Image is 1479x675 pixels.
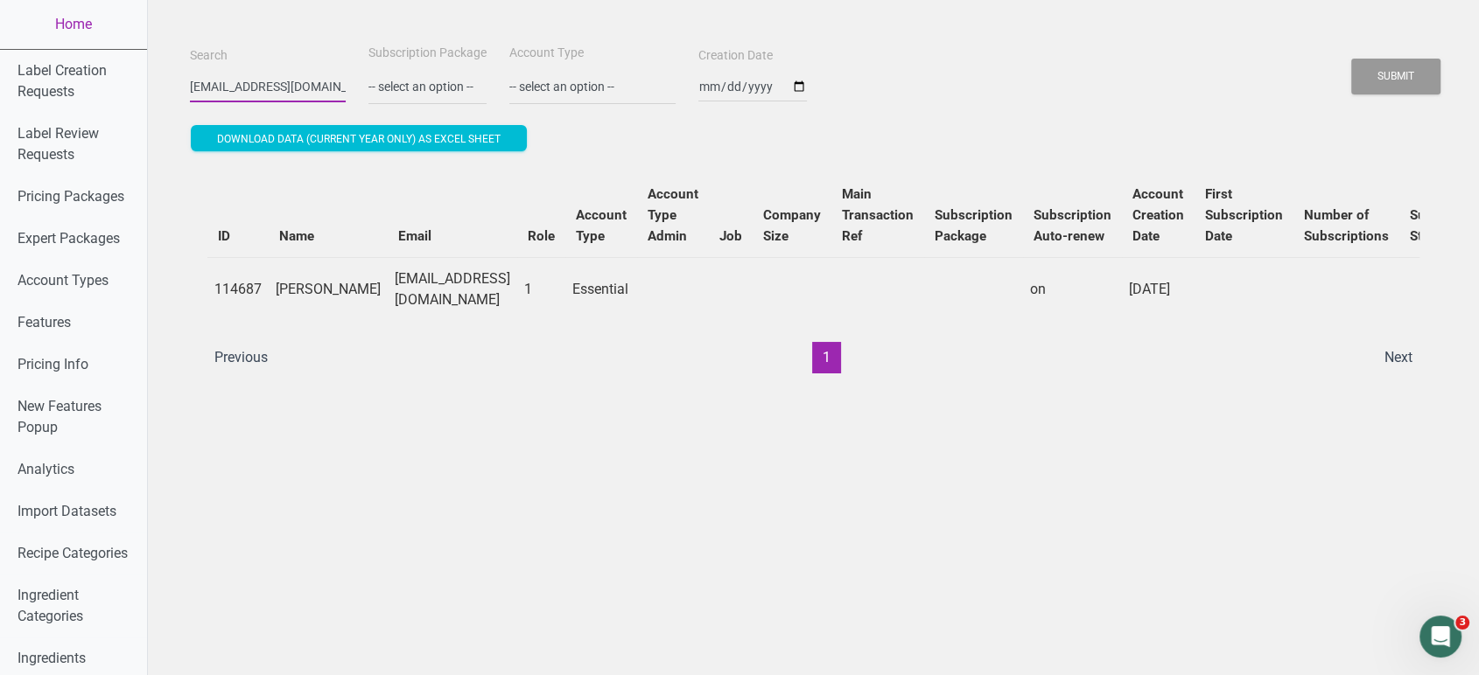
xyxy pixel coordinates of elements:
td: [EMAIL_ADDRESS][DOMAIN_NAME] [388,257,517,321]
span: Download data (current year only) as excel sheet [217,133,501,145]
td: [PERSON_NAME] [269,257,388,321]
button: 1 [812,342,841,373]
b: Email [398,228,431,244]
b: Account Type Admin [648,186,698,244]
div: Page navigation example [207,342,1419,373]
b: Role [528,228,555,244]
button: Download data (current year only) as excel sheet [191,125,527,151]
div: Users [190,156,1437,391]
label: Search [190,47,228,65]
b: Account Creation Date [1132,186,1184,244]
label: Account Type [509,45,584,62]
td: 1 [517,257,565,321]
b: Subscription Package [935,207,1013,244]
b: Number of Subscriptions [1304,207,1389,244]
b: Subscription Auto-renew [1034,207,1111,244]
b: Account Type [576,207,627,244]
b: Name [279,228,314,244]
button: Submit [1351,59,1440,94]
td: [DATE] [1122,257,1195,321]
span: 3 [1455,616,1469,630]
label: Subscription Package [368,45,487,62]
td: Essential [565,257,637,321]
td: on [1023,257,1122,321]
td: 114687 [207,257,269,321]
b: Company Size [763,207,821,244]
iframe: Intercom live chat [1419,616,1461,658]
b: Job [719,228,742,244]
label: Creation Date [698,47,773,65]
b: ID [218,228,230,244]
b: First Subscription Date [1205,186,1283,244]
b: Main Transaction Ref [842,186,914,244]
